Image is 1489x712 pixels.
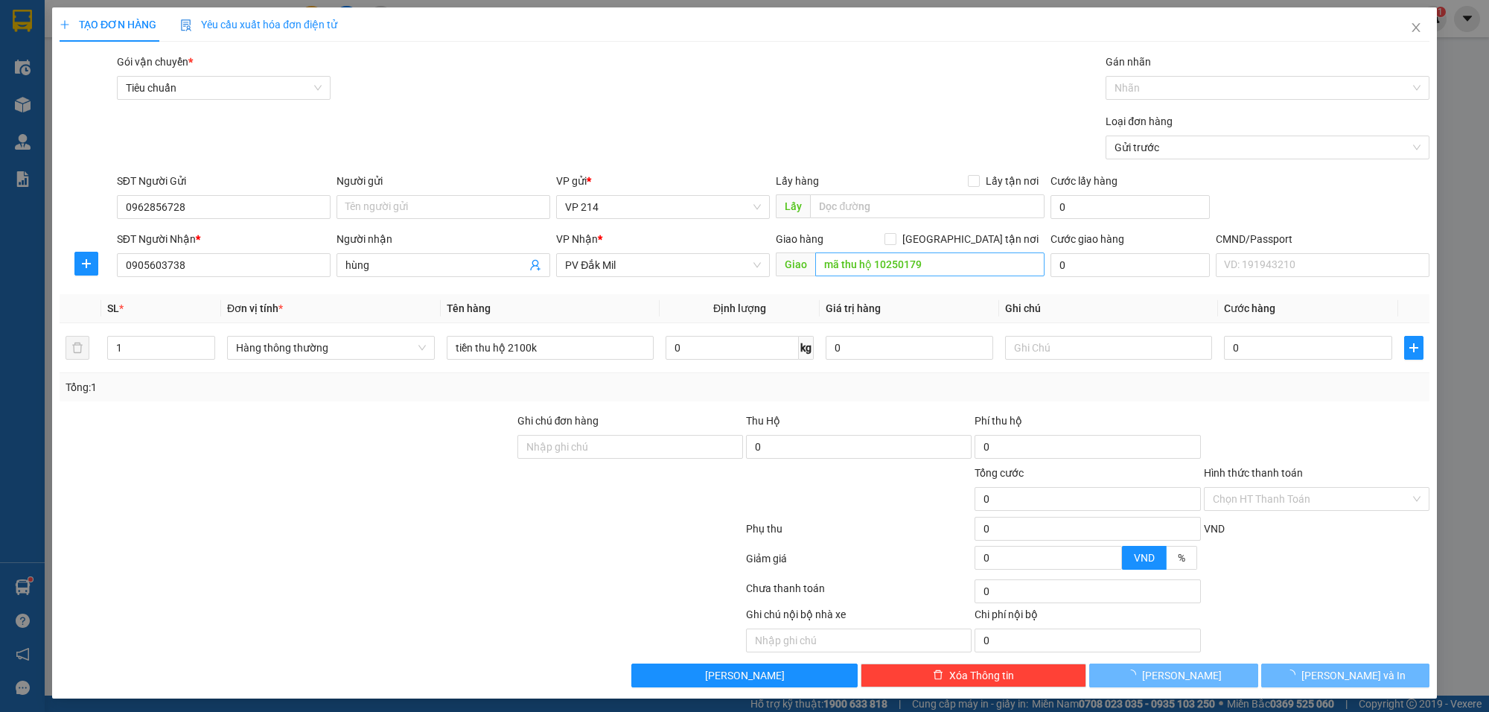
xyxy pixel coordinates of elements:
[776,194,810,218] span: Lấy
[1301,667,1406,684] span: [PERSON_NAME] và In
[1204,523,1225,535] span: VND
[1178,552,1185,564] span: %
[1395,7,1437,49] button: Close
[896,231,1045,247] span: [GEOGRAPHIC_DATA] tận nơi
[66,379,575,395] div: Tổng: 1
[1142,667,1222,684] span: [PERSON_NAME]
[517,415,599,427] label: Ghi chú đơn hàng
[117,56,193,68] span: Gói vận chuyển
[746,629,972,652] input: Nhập ghi chú
[1089,664,1258,687] button: [PERSON_NAME]
[447,302,491,314] span: Tên hàng
[1134,552,1155,564] span: VND
[1050,195,1209,219] input: Cước lấy hàng
[1005,336,1213,360] input: Ghi Chú
[1285,670,1301,680] span: loading
[1224,302,1275,314] span: Cước hàng
[975,467,1024,479] span: Tổng cước
[810,194,1045,218] input: Dọc đường
[227,302,283,314] span: Đơn vị tính
[529,259,541,271] span: user-add
[117,231,331,247] div: SĐT Người Nhận
[744,580,973,606] div: Chưa thanh toán
[1050,253,1209,277] input: Cước giao hàng
[975,413,1200,435] div: Phí thu hộ
[1106,115,1173,127] label: Loại đơn hàng
[776,233,823,245] span: Giao hàng
[826,336,993,360] input: 0
[60,19,70,30] span: plus
[799,336,814,360] span: kg
[1216,231,1429,247] div: CMND/Passport
[107,302,119,314] span: SL
[337,173,550,189] div: Người gửi
[826,302,881,314] span: Giá trị hàng
[999,294,1219,323] th: Ghi chú
[1404,336,1423,360] button: plus
[949,667,1014,684] span: Xóa Thông tin
[746,606,972,629] div: Ghi chú nội bộ nhà xe
[75,258,98,270] span: plus
[74,252,98,276] button: plus
[1050,175,1117,187] label: Cước lấy hàng
[705,667,785,684] span: [PERSON_NAME]
[60,19,156,31] span: TẠO ĐƠN HÀNG
[180,19,192,31] img: icon
[126,77,322,99] span: Tiêu chuẩn
[565,254,761,276] span: PV Đắk Mil
[744,521,973,547] div: Phụ thu
[1106,56,1151,68] label: Gán nhãn
[1050,233,1124,245] label: Cước giao hàng
[117,173,331,189] div: SĐT Người Gửi
[713,302,766,314] span: Định lượng
[975,606,1200,629] div: Chi phí nội bộ
[746,415,780,427] span: Thu Hộ
[776,175,819,187] span: Lấy hàng
[980,173,1045,189] span: Lấy tận nơi
[66,336,89,360] button: delete
[236,337,426,359] span: Hàng thông thường
[337,231,550,247] div: Người nhận
[1405,342,1423,354] span: plus
[1261,664,1430,687] button: [PERSON_NAME] và In
[631,664,857,687] button: [PERSON_NAME]
[1204,467,1303,479] label: Hình thức thanh toán
[556,173,770,189] div: VP gửi
[933,670,943,681] span: delete
[1410,22,1422,34] span: close
[180,19,337,31] span: Yêu cầu xuất hóa đơn điện tử
[776,252,815,276] span: Giao
[744,550,973,576] div: Giảm giá
[861,664,1086,687] button: deleteXóa Thông tin
[447,336,654,360] input: VD: Bàn, Ghế
[556,233,598,245] span: VP Nhận
[1115,136,1421,159] span: Gửi trước
[517,435,743,459] input: Ghi chú đơn hàng
[815,252,1045,276] input: Dọc đường
[565,196,761,218] span: VP 214
[1126,670,1142,680] span: loading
